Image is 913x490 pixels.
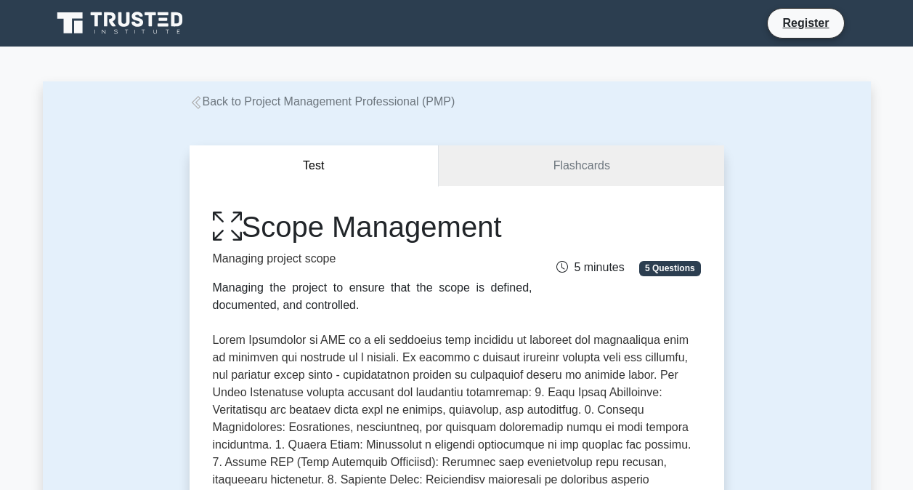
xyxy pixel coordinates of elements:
[639,261,700,276] span: 5 Questions
[213,209,532,244] h1: Scope Management
[190,145,439,187] button: Test
[213,250,532,268] p: Managing project scope
[774,14,837,32] a: Register
[439,145,723,187] a: Flashcards
[213,279,532,314] div: Managing the project to ensure that the scope is defined, documented, and controlled.
[556,261,624,273] span: 5 minutes
[190,95,455,108] a: Back to Project Management Professional (PMP)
